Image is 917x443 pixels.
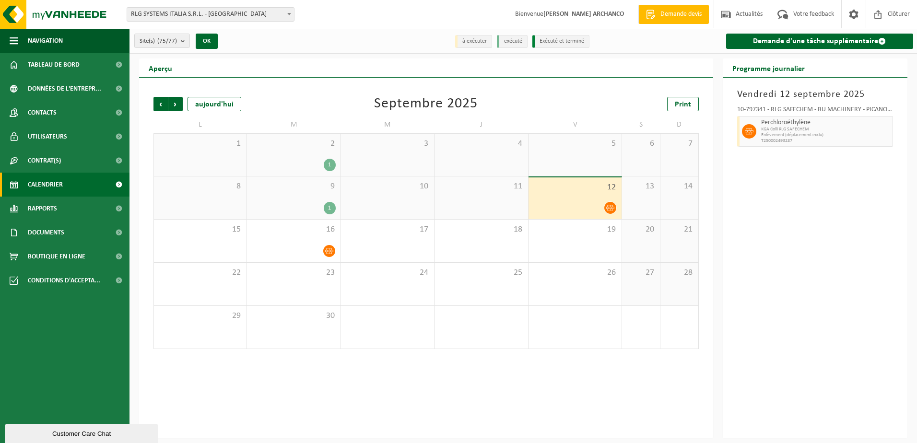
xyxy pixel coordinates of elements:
[667,97,699,111] a: Print
[188,97,241,111] div: aujourd'hui
[134,34,190,48] button: Site(s)(75/77)
[761,127,891,132] span: KGA Colli RLG SAFECHEM
[533,182,617,193] span: 12
[627,139,655,149] span: 6
[252,311,335,321] span: 30
[324,202,336,214] div: 1
[247,116,341,133] td: M
[252,139,335,149] span: 2
[761,132,891,138] span: Enlèvement (déplacement exclu)
[439,268,523,278] span: 25
[28,125,67,149] span: Utilisateurs
[159,311,242,321] span: 29
[761,138,891,144] span: T250002493287
[346,224,429,235] span: 17
[455,35,492,48] li: à exécuter
[28,221,64,245] span: Documents
[140,34,177,48] span: Site(s)
[665,224,694,235] span: 21
[665,268,694,278] span: 28
[159,181,242,192] span: 8
[761,119,891,127] span: Perchloroéthylène
[627,181,655,192] span: 13
[153,97,168,111] span: Précédent
[159,139,242,149] span: 1
[127,8,294,21] span: RLG SYSTEMS ITALIA S.R.L. - TORINO
[28,53,80,77] span: Tableau de bord
[439,224,523,235] span: 18
[439,139,523,149] span: 4
[737,87,893,102] h3: Vendredi 12 septembre 2025
[346,181,429,192] span: 10
[533,139,617,149] span: 5
[622,116,660,133] td: S
[5,422,160,443] iframe: chat widget
[497,35,528,48] li: exécuté
[196,34,218,49] button: OK
[28,149,61,173] span: Contrat(s)
[28,101,57,125] span: Contacts
[638,5,709,24] a: Demande devis
[28,197,57,221] span: Rapports
[374,97,478,111] div: Septembre 2025
[127,7,294,22] span: RLG SYSTEMS ITALIA S.R.L. - TORINO
[532,35,589,48] li: Exécuté et terminé
[439,181,523,192] span: 11
[665,181,694,192] span: 14
[660,116,699,133] td: D
[627,268,655,278] span: 27
[28,29,63,53] span: Navigation
[157,38,177,44] count: (75/77)
[28,173,63,197] span: Calendrier
[627,224,655,235] span: 20
[665,139,694,149] span: 7
[675,101,691,108] span: Print
[324,159,336,171] div: 1
[28,77,101,101] span: Données de l'entrepr...
[341,116,435,133] td: M
[529,116,622,133] td: V
[159,268,242,278] span: 22
[346,139,429,149] span: 3
[159,224,242,235] span: 15
[435,116,528,133] td: J
[252,268,335,278] span: 23
[168,97,183,111] span: Suivant
[737,106,893,116] div: 10-797341 - RLG SAFECHEM - BU MACHINERY - PICANOLZONE - IEPER
[533,268,617,278] span: 26
[543,11,624,18] strong: [PERSON_NAME] ARCHANCO
[28,245,85,268] span: Boutique en ligne
[252,224,335,235] span: 16
[346,268,429,278] span: 24
[533,224,617,235] span: 19
[139,58,182,77] h2: Aperçu
[658,10,704,19] span: Demande devis
[28,268,100,292] span: Conditions d'accepta...
[723,58,814,77] h2: Programme journalier
[252,181,335,192] span: 9
[153,116,247,133] td: L
[726,34,914,49] a: Demande d'une tâche supplémentaire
